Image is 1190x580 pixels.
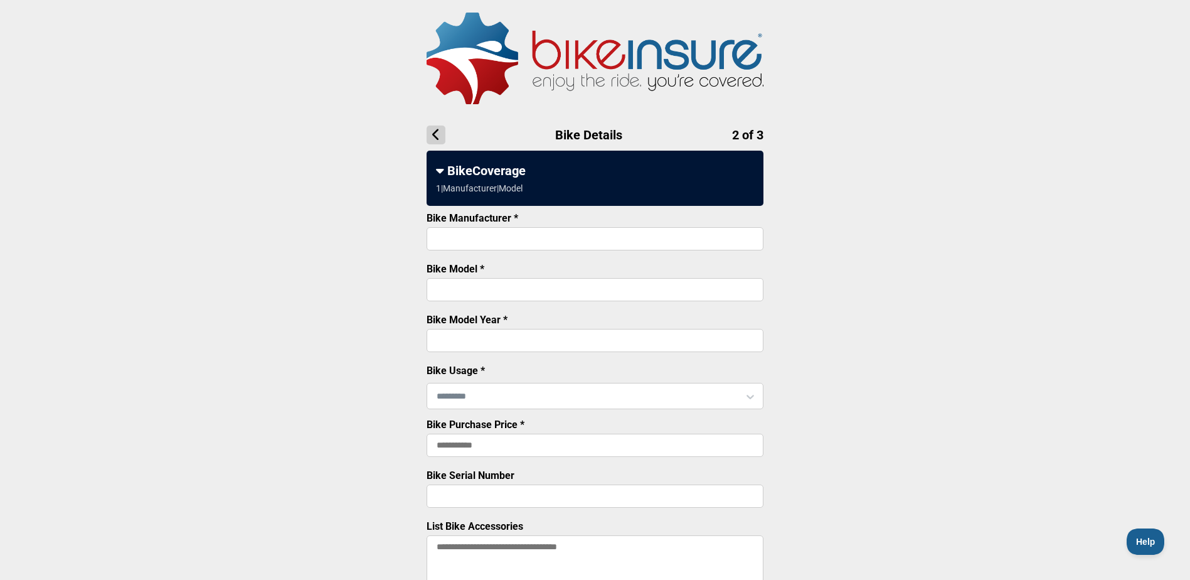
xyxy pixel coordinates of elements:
label: Bike Usage * [427,365,485,377]
label: Bike Model * [427,263,484,275]
label: Bike Purchase Price * [427,419,524,431]
label: Bike Manufacturer * [427,212,518,224]
div: 1 | Manufacturer | Model [436,183,523,193]
label: Bike Serial Number [427,470,514,481]
label: List Bike Accessories [427,520,523,532]
span: 2 of 3 [732,127,763,142]
div: BikeCoverage [436,163,754,178]
iframe: Toggle Customer Support [1127,529,1165,555]
label: Bike Model Year * [427,314,507,326]
h1: Bike Details [427,126,763,144]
